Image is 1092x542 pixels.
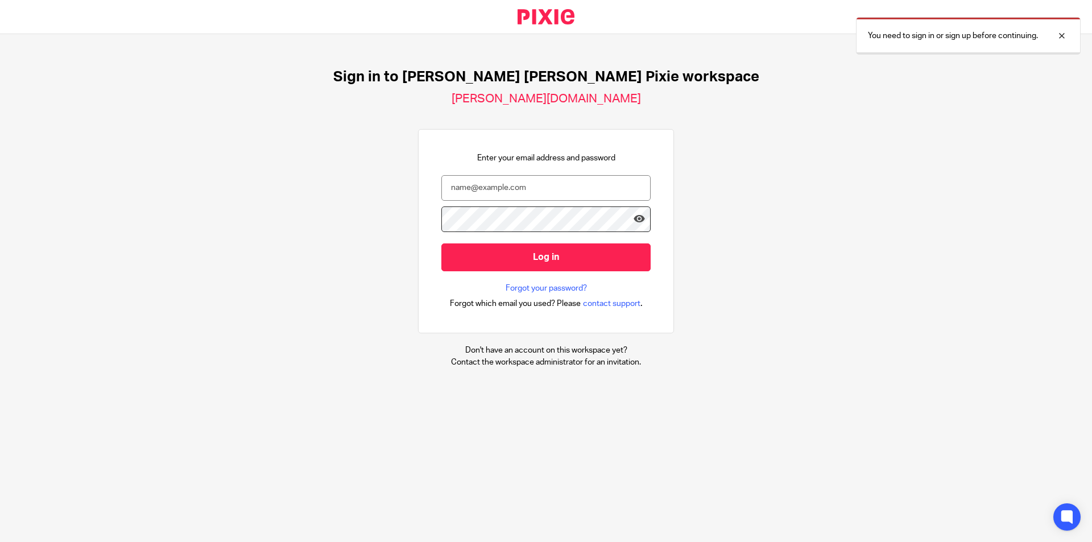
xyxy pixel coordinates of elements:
input: Log in [441,243,651,271]
h2: [PERSON_NAME][DOMAIN_NAME] [452,92,641,106]
p: Enter your email address and password [477,152,615,164]
div: . [450,297,643,310]
input: name@example.com [441,175,651,201]
a: Forgot your password? [506,283,587,294]
span: Forgot which email you used? Please [450,298,581,309]
h1: Sign in to [PERSON_NAME] [PERSON_NAME] Pixie workspace [333,68,759,86]
p: Contact the workspace administrator for an invitation. [451,357,641,368]
span: contact support [583,298,640,309]
p: You need to sign in or sign up before continuing. [868,30,1038,42]
p: Don't have an account on this workspace yet? [451,345,641,356]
